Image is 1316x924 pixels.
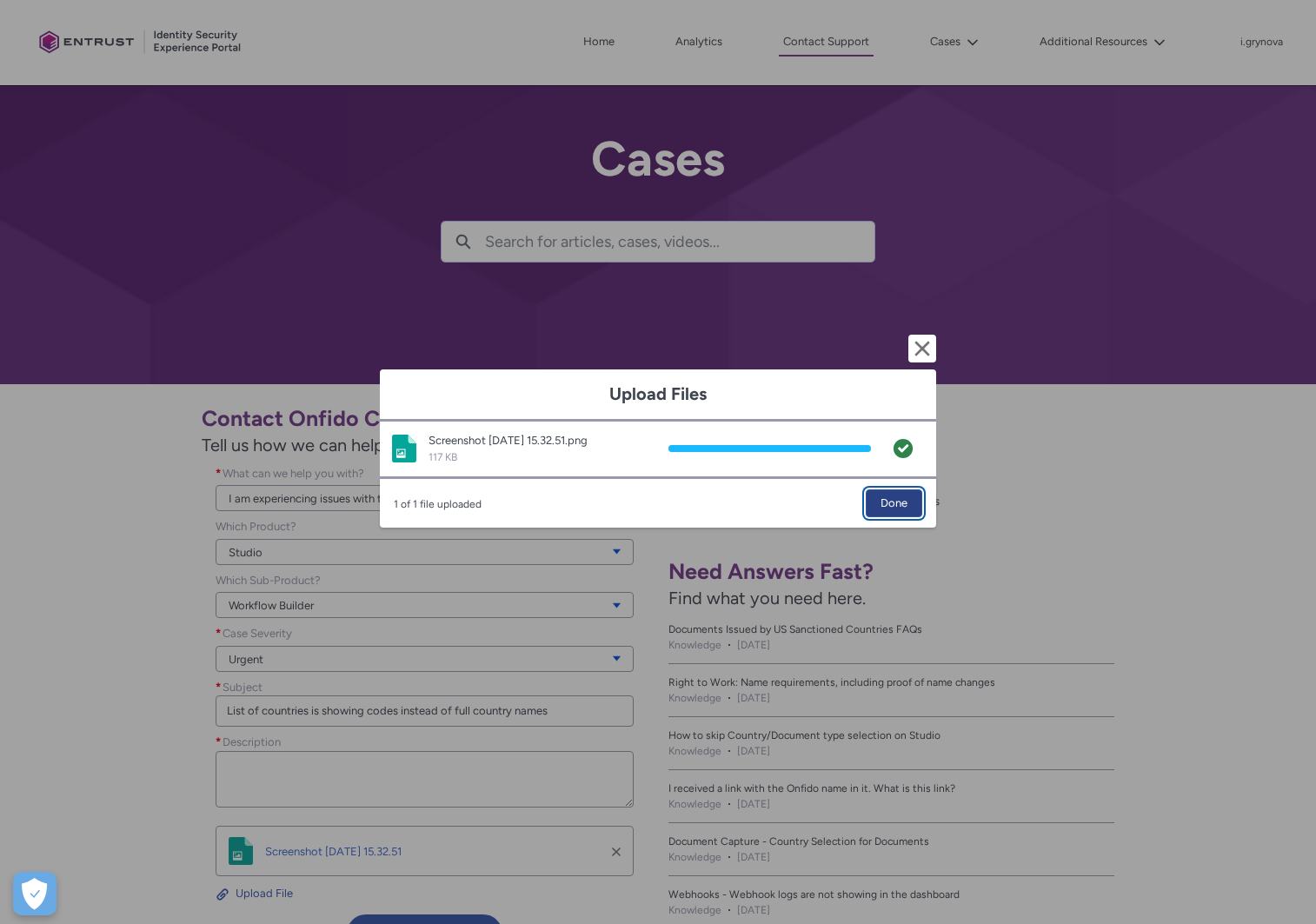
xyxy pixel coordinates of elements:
h1: Upload Files [394,383,922,405]
button: Cancel and close [908,335,936,362]
button: Open Preferences [13,872,56,915]
button: Done [866,489,922,517]
div: Cookie Preferences [13,872,56,915]
div: Screenshot [DATE] 15.32.51.png [429,432,658,449]
span: 1 of 1 file uploaded [394,489,482,512]
span: 117 [429,451,442,463]
span: Done [881,490,907,516]
span: KB [445,451,457,463]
